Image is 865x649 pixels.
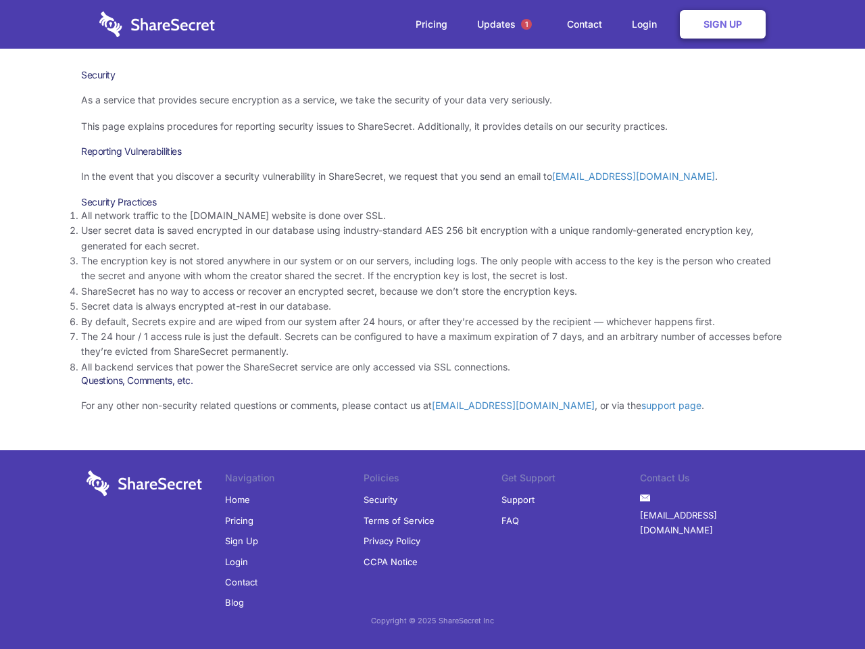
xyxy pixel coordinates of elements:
[81,196,784,208] h3: Security Practices
[81,69,784,81] h1: Security
[99,11,215,37] img: logo-wordmark-white-trans-d4663122ce5f474addd5e946df7df03e33cb6a1c49d2221995e7729f52c070b2.svg
[501,471,640,489] li: Get Support
[364,489,397,510] a: Security
[81,329,784,360] li: The 24 hour / 1 access rule is just the default. Secrets can be configured to have a maximum expi...
[618,3,677,45] a: Login
[225,531,258,551] a: Sign Up
[81,119,784,134] p: This page explains procedures for reporting security issues to ShareSecret. Additionally, it prov...
[225,552,248,572] a: Login
[81,223,784,254] li: User secret data is saved encrypted in our database using industry-standard AES 256 bit encryptio...
[225,572,257,592] a: Contact
[521,19,532,30] span: 1
[364,552,418,572] a: CCPA Notice
[364,471,502,489] li: Policies
[225,471,364,489] li: Navigation
[81,360,784,375] li: All backend services that power the ShareSecret service are only accessed via SSL connections.
[641,400,701,411] a: support page
[81,93,784,107] p: As a service that provides secure encryption as a service, we take the security of your data very...
[81,314,784,329] li: By default, Secrets expire and are wiped from our system after 24 hours, or after they’re accesse...
[81,284,784,299] li: ShareSecret has no way to access or recover an encrypted secret, because we don’t store the encry...
[501,489,535,510] a: Support
[81,169,784,184] p: In the event that you discover a security vulnerability in ShareSecret, we request that you send ...
[552,170,715,182] a: [EMAIL_ADDRESS][DOMAIN_NAME]
[640,471,778,489] li: Contact Us
[553,3,616,45] a: Contact
[81,398,784,413] p: For any other non-security related questions or comments, please contact us at , or via the .
[432,400,595,411] a: [EMAIL_ADDRESS][DOMAIN_NAME]
[364,531,420,551] a: Privacy Policy
[81,208,784,223] li: All network traffic to the [DOMAIN_NAME] website is done over SSL.
[680,10,766,39] a: Sign Up
[225,592,244,612] a: Blog
[402,3,461,45] a: Pricing
[225,489,250,510] a: Home
[81,145,784,158] h3: Reporting Vulnerabilities
[225,510,253,531] a: Pricing
[81,375,784,387] h3: Questions, Comments, etc.
[86,471,202,496] img: logo-wordmark-white-trans-d4663122ce5f474addd5e946df7df03e33cb6a1c49d2221995e7729f52c070b2.svg
[640,505,778,541] a: [EMAIL_ADDRESS][DOMAIN_NAME]
[364,510,435,531] a: Terms of Service
[81,254,784,284] li: The encryption key is not stored anywhere in our system or on our servers, including logs. The on...
[501,510,519,531] a: FAQ
[81,299,784,314] li: Secret data is always encrypted at-rest in our database.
